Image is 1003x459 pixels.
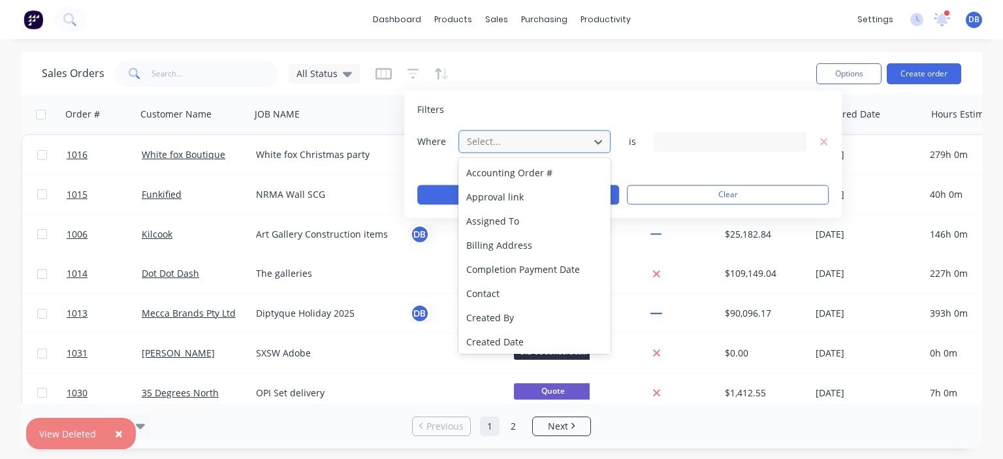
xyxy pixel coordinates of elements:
[256,148,392,161] div: White fox Christmas party
[428,10,479,29] div: products
[458,161,611,172] button: add
[725,347,801,360] div: $0.00
[256,387,392,400] div: OPI Set delivery
[816,307,919,320] div: [DATE]
[115,424,123,443] span: ×
[816,148,919,161] div: [DATE]
[67,135,142,174] a: 1016
[256,347,392,360] div: SXSW Adobe
[816,228,919,241] div: [DATE]
[816,63,882,84] button: Options
[142,307,236,319] a: Mecca Brands Pty Ltd
[548,420,568,433] span: Next
[426,420,464,433] span: Previous
[458,233,611,257] div: Billing Address
[417,103,444,116] span: Filters
[67,347,88,360] span: 1031
[458,209,611,233] div: Assigned To
[816,267,919,280] div: [DATE]
[725,228,801,241] div: $25,182.84
[256,228,392,241] div: Art Gallery Construction items
[816,347,919,360] div: [DATE]
[140,108,212,121] div: Customer Name
[39,427,96,441] div: View Deleted
[458,306,611,330] div: Created By
[725,267,801,280] div: $109,149.04
[42,67,104,80] h1: Sales Orders
[968,14,979,25] span: DB
[817,108,880,121] div: Required Date
[574,10,637,29] div: productivity
[533,420,590,433] a: Next page
[67,148,88,161] span: 1016
[458,185,611,209] div: Approval link
[65,108,100,121] div: Order #
[256,267,392,280] div: The galleries
[410,304,430,323] button: DB
[410,225,430,244] button: DB
[413,420,470,433] a: Previous page
[725,387,801,400] div: $1,412.55
[816,387,919,400] div: [DATE]
[515,10,574,29] div: purchasing
[480,417,500,436] a: Page 1 is your current page
[67,175,142,214] a: 1015
[67,267,88,280] span: 1014
[256,188,392,201] div: NRMA Wall SCG
[142,148,225,161] a: White fox Boutique
[725,307,801,320] div: $90,096.17
[296,67,338,80] span: All Status
[67,373,142,413] a: 1030
[458,330,611,354] div: Created Date
[255,108,300,121] div: JOB NAME
[67,334,142,373] a: 1031
[458,257,611,281] div: Completion Payment Date
[503,417,523,436] a: Page 2
[67,228,88,241] span: 1006
[142,228,172,240] a: Kilcook
[142,267,199,279] a: Dot Dot Dash
[514,383,592,400] span: Quote
[417,135,456,148] span: Where
[24,10,43,29] img: Factory
[851,10,900,29] div: settings
[151,61,279,87] input: Search...
[102,418,136,449] button: Close
[619,135,645,148] span: is
[417,185,619,204] button: Apply
[256,307,392,320] div: Diptyque Holiday 2025
[887,63,961,84] button: Create order
[67,307,88,320] span: 1013
[67,215,142,254] a: 1006
[142,347,215,359] a: [PERSON_NAME]
[67,294,142,333] a: 1013
[458,281,611,306] div: Contact
[67,387,88,400] span: 1030
[627,185,829,204] button: Clear
[67,188,88,201] span: 1015
[816,188,919,201] div: [DATE]
[458,161,611,185] div: Accounting Order #
[67,254,142,293] a: 1014
[366,10,428,29] a: dashboard
[407,417,596,436] ul: Pagination
[479,10,515,29] div: sales
[142,188,182,200] a: Funkified
[142,387,219,399] a: 35 Degrees North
